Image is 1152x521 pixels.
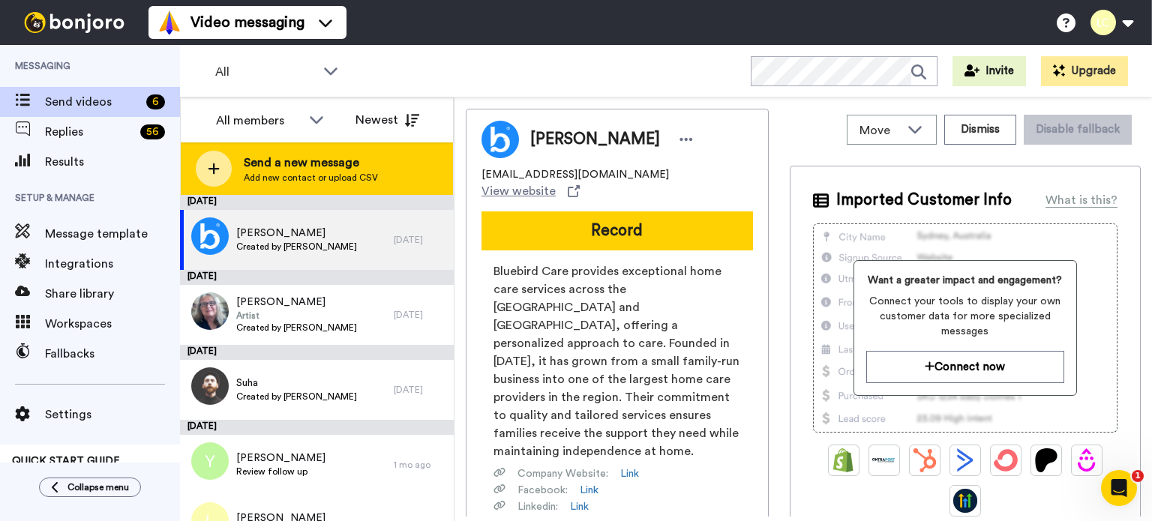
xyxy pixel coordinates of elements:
[244,154,378,172] span: Send a new message
[872,448,896,472] img: Ontraport
[1075,448,1099,472] img: Drip
[236,310,357,322] span: Artist
[570,499,589,514] a: Link
[481,182,556,200] span: View website
[45,315,180,333] span: Workspaces
[580,483,598,498] a: Link
[180,195,454,210] div: [DATE]
[859,121,900,139] span: Move
[45,153,180,171] span: Results
[394,384,446,396] div: [DATE]
[191,217,229,255] img: 0aa87726-000f-44ee-9683-6d31911a1d3a.png
[620,466,639,481] a: Link
[530,128,660,151] span: [PERSON_NAME]
[953,489,977,513] img: GoHighLevel
[236,295,357,310] span: [PERSON_NAME]
[190,12,304,33] span: Video messaging
[394,309,446,321] div: [DATE]
[191,442,229,480] img: y.png
[39,478,141,497] button: Collapse menu
[913,448,937,472] img: Hubspot
[67,481,129,493] span: Collapse menu
[344,105,430,135] button: Newest
[244,172,378,184] span: Add new contact or upload CSV
[180,345,454,360] div: [DATE]
[481,167,669,182] span: [EMAIL_ADDRESS][DOMAIN_NAME]
[481,211,753,250] button: Record
[180,420,454,435] div: [DATE]
[45,123,134,141] span: Replies
[45,225,180,243] span: Message template
[45,255,180,273] span: Integrations
[481,121,519,158] img: Image of Emily
[866,351,1064,383] button: Connect now
[236,322,357,334] span: Created by [PERSON_NAME]
[236,391,357,403] span: Created by [PERSON_NAME]
[45,345,180,363] span: Fallbacks
[866,273,1064,288] span: Want a greater impact and engagement?
[1101,470,1137,506] iframe: Intercom live chat
[517,466,608,481] span: Company Website :
[994,448,1018,472] img: ConvertKit
[236,226,357,241] span: [PERSON_NAME]
[236,451,325,466] span: [PERSON_NAME]
[236,466,325,478] span: Review follow up
[140,124,165,139] div: 56
[146,94,165,109] div: 6
[12,456,120,466] span: QUICK START GUIDE
[215,63,316,81] span: All
[191,292,229,330] img: 3bba1df8-426e-4655-a50f-f1600e4e0f3e.jpg
[216,112,301,130] div: All members
[236,241,357,253] span: Created by [PERSON_NAME]
[1045,191,1117,209] div: What is this?
[45,406,180,424] span: Settings
[394,459,446,471] div: 1 mo ago
[836,189,1012,211] span: Imported Customer Info
[953,448,977,472] img: ActiveCampaign
[1132,470,1144,482] span: 1
[832,448,856,472] img: Shopify
[18,12,130,33] img: bj-logo-header-white.svg
[157,10,181,34] img: vm-color.svg
[944,115,1016,145] button: Dismiss
[517,499,558,514] span: Linkedin :
[45,285,180,303] span: Share library
[180,270,454,285] div: [DATE]
[493,262,741,460] span: Bluebird Care provides exceptional home care services across the [GEOGRAPHIC_DATA] and [GEOGRAPHI...
[517,483,568,498] span: Facebook :
[394,234,446,246] div: [DATE]
[481,182,580,200] a: View website
[1024,115,1132,145] button: Disable fallback
[952,56,1026,86] button: Invite
[191,367,229,405] img: 52d0794e-b89e-4d97-bd31-61a2b4c1ca1d.jpg
[1041,56,1128,86] button: Upgrade
[45,93,140,111] span: Send videos
[866,294,1064,339] span: Connect your tools to display your own customer data for more specialized messages
[236,376,357,391] span: Suha
[1034,448,1058,472] img: Patreon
